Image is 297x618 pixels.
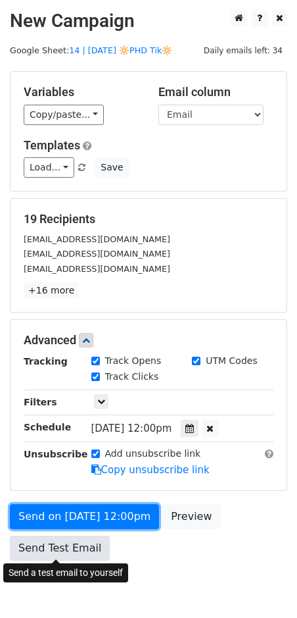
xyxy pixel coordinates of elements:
a: Templates [24,138,80,152]
strong: Schedule [24,422,71,432]
label: Add unsubscribe link [105,447,201,461]
label: Track Clicks [105,370,159,384]
a: +16 more [24,282,79,299]
button: Save [95,157,129,178]
small: [EMAIL_ADDRESS][DOMAIN_NAME] [24,264,170,274]
a: Daily emails left: 34 [199,45,287,55]
label: UTM Codes [206,354,257,368]
span: Daily emails left: 34 [199,43,287,58]
small: [EMAIL_ADDRESS][DOMAIN_NAME] [24,234,170,244]
h2: New Campaign [10,10,287,32]
h5: 19 Recipients [24,212,273,226]
a: Send Test Email [10,536,110,561]
a: 14 | [DATE] 🔆PHD Tik🔆 [69,45,172,55]
a: Load... [24,157,74,178]
div: Send a test email to yourself [3,563,128,582]
small: Google Sheet: [10,45,172,55]
a: Preview [162,504,220,529]
small: [EMAIL_ADDRESS][DOMAIN_NAME] [24,249,170,259]
span: [DATE] 12:00pm [91,423,172,434]
h5: Advanced [24,333,273,348]
h5: Email column [158,85,273,99]
strong: Filters [24,397,57,407]
h5: Variables [24,85,139,99]
a: Send on [DATE] 12:00pm [10,504,159,529]
label: Track Opens [105,354,162,368]
a: Copy unsubscribe link [91,464,210,476]
strong: Tracking [24,356,68,367]
strong: Unsubscribe [24,449,88,459]
iframe: Chat Widget [231,555,297,618]
a: Copy/paste... [24,105,104,125]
